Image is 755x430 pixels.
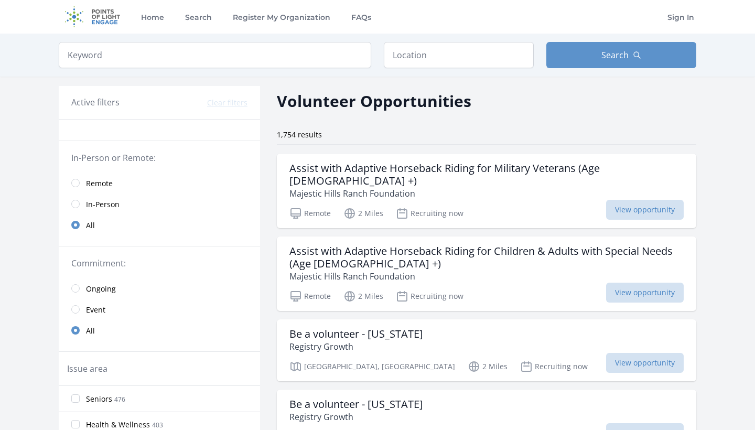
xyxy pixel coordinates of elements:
[71,420,80,428] input: Health & Wellness 403
[277,89,471,113] h2: Volunteer Opportunities
[289,290,331,303] p: Remote
[396,207,463,220] p: Recruiting now
[546,42,696,68] button: Search
[289,245,684,270] h3: Assist with Adaptive Horseback Riding for Children & Adults with Special Needs (Age [DEMOGRAPHIC_...
[71,394,80,403] input: Seniors 476
[289,328,423,340] h3: Be a volunteer - [US_STATE]
[520,360,588,373] p: Recruiting now
[606,200,684,220] span: View opportunity
[71,257,247,270] legend: Commitment:
[343,290,383,303] p: 2 Miles
[59,193,260,214] a: In-Person
[86,199,120,210] span: In-Person
[86,220,95,231] span: All
[86,178,113,189] span: Remote
[59,278,260,299] a: Ongoing
[59,299,260,320] a: Event
[277,236,696,311] a: Assist with Adaptive Horseback Riding for Children & Adults with Special Needs (Age [DEMOGRAPHIC_...
[289,187,684,200] p: Majestic Hills Ranch Foundation
[289,360,455,373] p: [GEOGRAPHIC_DATA], [GEOGRAPHIC_DATA]
[606,283,684,303] span: View opportunity
[67,362,107,375] legend: Issue area
[289,411,423,423] p: Registry Growth
[86,284,116,294] span: Ongoing
[277,319,696,381] a: Be a volunteer - [US_STATE] Registry Growth [GEOGRAPHIC_DATA], [GEOGRAPHIC_DATA] 2 Miles Recruiti...
[396,290,463,303] p: Recruiting now
[86,305,105,315] span: Event
[86,326,95,336] span: All
[71,96,120,109] h3: Active filters
[86,420,150,430] span: Health & Wellness
[289,398,423,411] h3: Be a volunteer - [US_STATE]
[277,130,322,139] span: 1,754 results
[606,353,684,373] span: View opportunity
[207,98,247,108] button: Clear filters
[289,270,684,283] p: Majestic Hills Ranch Foundation
[59,320,260,341] a: All
[343,207,383,220] p: 2 Miles
[86,394,112,404] span: Seniors
[289,207,331,220] p: Remote
[601,49,629,61] span: Search
[384,42,534,68] input: Location
[152,421,163,429] span: 403
[289,340,423,353] p: Registry Growth
[59,42,371,68] input: Keyword
[114,395,125,404] span: 476
[59,173,260,193] a: Remote
[468,360,508,373] p: 2 Miles
[289,162,684,187] h3: Assist with Adaptive Horseback Riding for Military Veterans (Age [DEMOGRAPHIC_DATA] +)
[71,152,247,164] legend: In-Person or Remote:
[59,214,260,235] a: All
[277,154,696,228] a: Assist with Adaptive Horseback Riding for Military Veterans (Age [DEMOGRAPHIC_DATA] +) Majestic H...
